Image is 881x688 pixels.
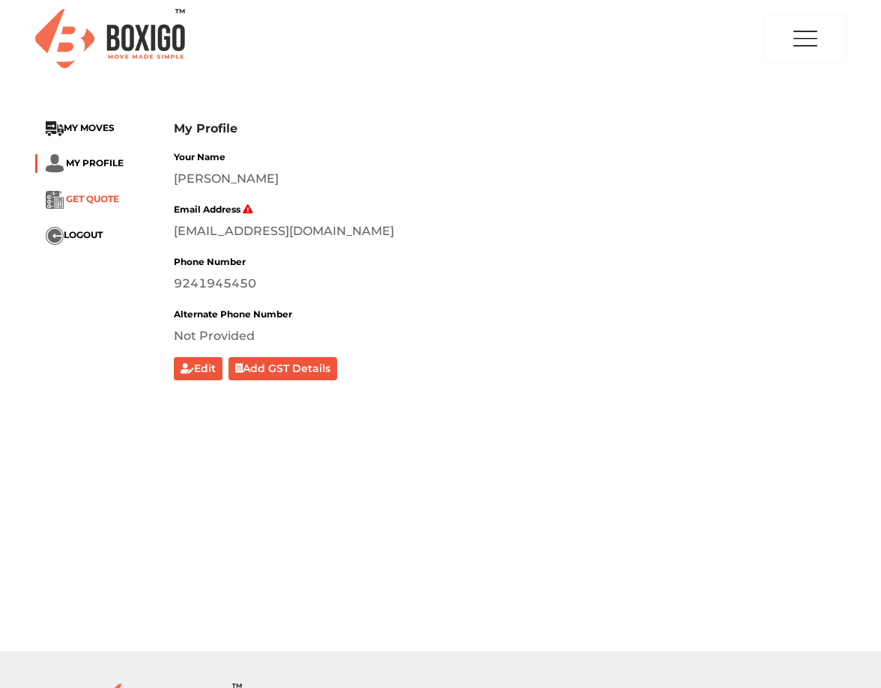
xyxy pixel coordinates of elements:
[174,121,846,136] h3: My Profile
[46,122,115,133] a: ...MY MOVES
[174,203,253,216] label: Email Address
[174,357,222,380] button: Edit
[46,154,64,173] img: ...
[64,229,103,240] span: LOGOUT
[46,191,64,209] img: ...
[174,327,846,345] div: Not Provided
[66,193,119,204] span: GET QUOTE
[64,122,115,133] span: MY MOVES
[790,16,820,61] img: menu
[228,357,338,380] button: Add GST Details
[46,227,103,245] button: ...LOGOUT
[174,222,846,240] div: [EMAIL_ADDRESS][DOMAIN_NAME]
[174,255,246,269] label: Phone Number
[35,9,185,68] img: Boxigo
[66,156,124,168] span: MY PROFILE
[174,308,292,321] label: Alternate Phone Number
[174,275,846,293] div: 9241945450
[174,150,225,164] label: Your Name
[46,121,64,136] img: ...
[46,156,124,168] a: ... MY PROFILE
[174,170,846,188] div: [PERSON_NAME]
[46,193,119,204] a: ... GET QUOTE
[46,227,64,245] img: ...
